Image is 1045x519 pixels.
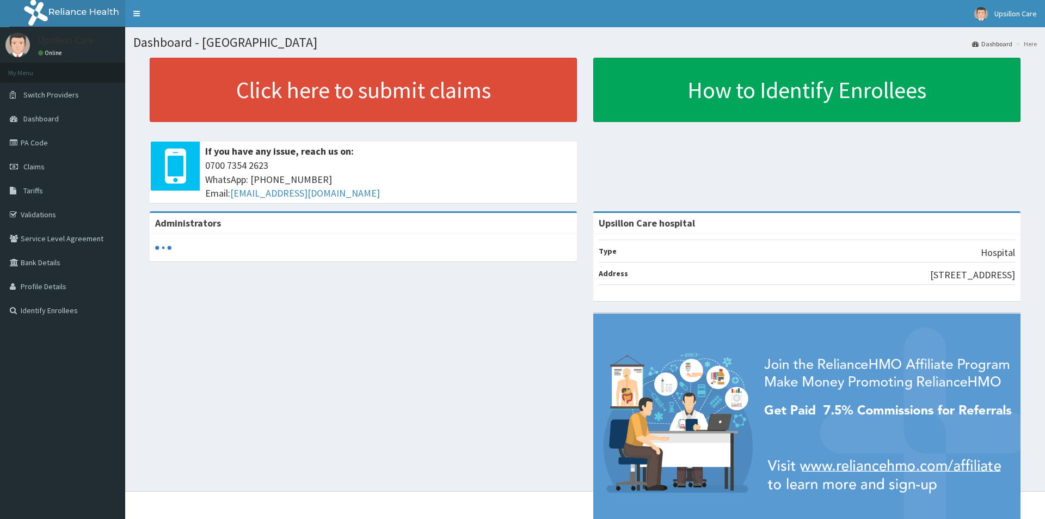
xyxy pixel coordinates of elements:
img: User Image [5,33,30,57]
span: Tariffs [23,186,43,196]
svg: audio-loading [155,240,171,256]
a: How to Identify Enrollees [593,58,1021,122]
b: Type [599,246,617,256]
p: Upsillon Care [38,35,94,45]
strong: Upsillon Care hospital [599,217,695,229]
img: User Image [974,7,988,21]
b: Address [599,268,628,278]
span: 0700 7354 2623 WhatsApp: [PHONE_NUMBER] Email: [205,158,571,200]
a: Online [38,49,64,57]
a: Dashboard [972,39,1012,48]
b: Administrators [155,217,221,229]
span: Dashboard [23,114,59,124]
span: Switch Providers [23,90,79,100]
b: If you have any issue, reach us on: [205,145,354,157]
p: Hospital [981,246,1015,260]
span: Upsillon Care [994,9,1037,19]
a: [EMAIL_ADDRESS][DOMAIN_NAME] [230,187,380,199]
a: Click here to submit claims [150,58,577,122]
p: [STREET_ADDRESS] [930,268,1015,282]
li: Here [1013,39,1037,48]
h1: Dashboard - [GEOGRAPHIC_DATA] [133,35,1037,50]
span: Claims [23,162,45,172]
